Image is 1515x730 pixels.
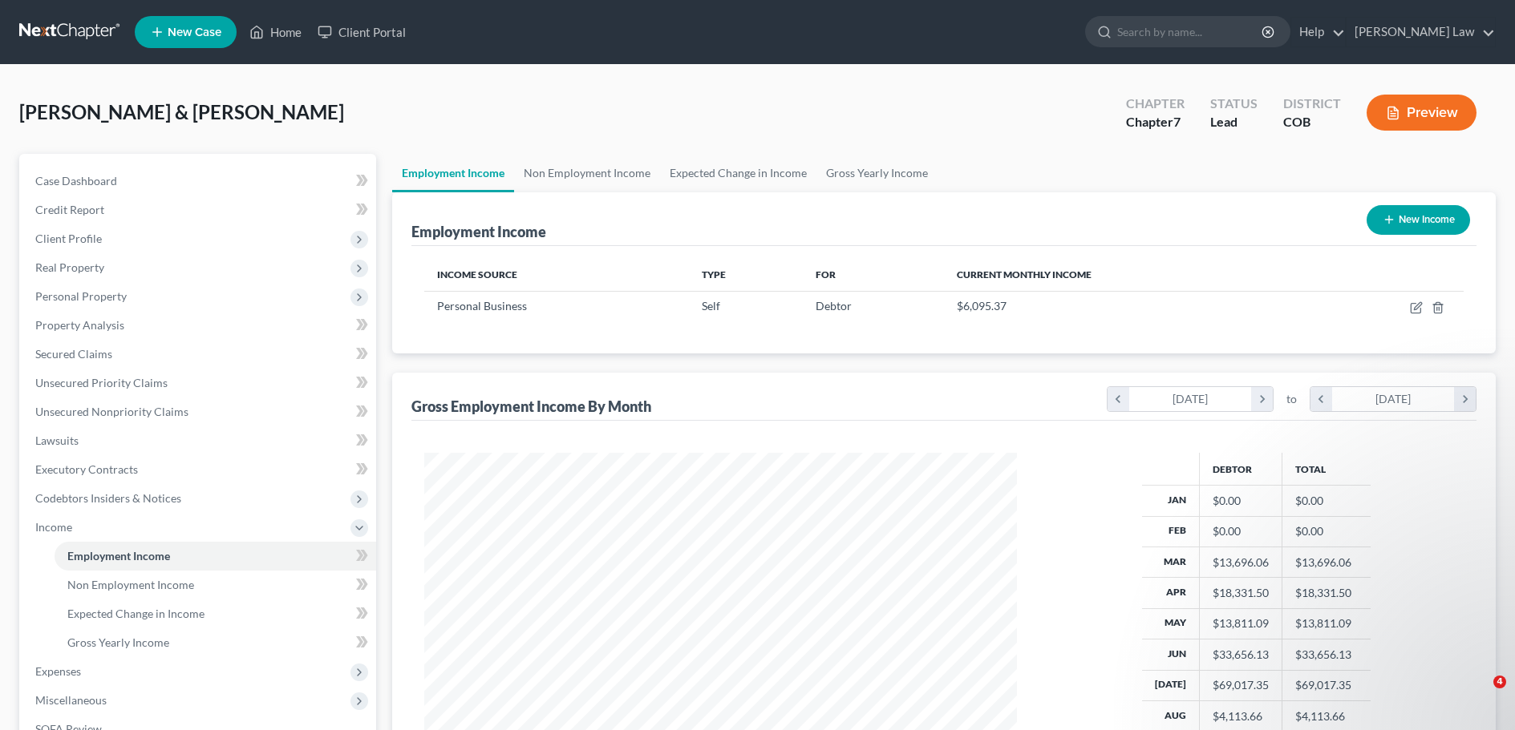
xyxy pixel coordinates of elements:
[1142,486,1200,516] th: Jan
[816,299,852,313] span: Debtor
[1108,387,1129,411] i: chevron_left
[310,18,414,46] a: Client Portal
[19,100,344,123] span: [PERSON_NAME] & [PERSON_NAME]
[35,318,124,332] span: Property Analysis
[660,154,816,192] a: Expected Change in Income
[1200,453,1282,485] th: Debtor
[1283,113,1341,131] div: COB
[1282,486,1371,516] td: $0.00
[67,635,169,649] span: Gross Yearly Income
[67,607,205,620] span: Expected Change in Income
[1210,95,1258,113] div: Status
[1251,387,1273,411] i: chevron_right
[1126,95,1185,113] div: Chapter
[35,405,188,418] span: Unsecured Nonpriority Claims
[702,268,726,280] span: Type
[1173,114,1181,129] span: 7
[35,491,181,505] span: Codebtors Insiders & Notices
[1213,523,1269,539] div: $0.00
[1142,578,1200,608] th: Apr
[957,299,1007,313] span: $6,095.37
[35,462,138,476] span: Executory Contracts
[35,693,107,707] span: Miscellaneous
[35,203,104,216] span: Credit Report
[514,154,660,192] a: Non Employment Income
[1282,516,1371,546] td: $0.00
[67,578,194,591] span: Non Employment Income
[22,196,376,224] a: Credit Report
[1213,708,1269,724] div: $4,113.66
[22,340,376,369] a: Secured Claims
[35,664,81,678] span: Expenses
[1367,95,1477,131] button: Preview
[35,232,102,245] span: Client Profile
[55,628,376,657] a: Gross Yearly Income
[1493,676,1506,688] span: 4
[1117,17,1264,46] input: Search by name...
[1210,113,1258,131] div: Lead
[1460,676,1499,714] iframe: Intercom live chat
[1310,387,1332,411] i: chevron_left
[22,167,376,196] a: Case Dashboard
[55,599,376,628] a: Expected Change in Income
[1142,670,1200,700] th: [DATE]
[67,549,170,563] span: Employment Income
[411,222,546,241] div: Employment Income
[1291,18,1345,46] a: Help
[35,434,79,447] span: Lawsuits
[1347,18,1495,46] a: [PERSON_NAME] Law
[241,18,310,46] a: Home
[1282,453,1371,485] th: Total
[1283,95,1341,113] div: District
[35,520,72,534] span: Income
[35,347,112,361] span: Secured Claims
[392,154,514,192] a: Employment Income
[22,426,376,455] a: Lawsuits
[1142,608,1200,639] th: May
[55,542,376,571] a: Employment Income
[1129,387,1252,411] div: [DATE]
[1282,546,1371,577] td: $13,696.06
[702,299,720,313] span: Self
[1454,387,1476,411] i: chevron_right
[1286,391,1297,407] span: to
[957,268,1092,280] span: Current Monthly Income
[168,26,221,38] span: New Case
[1142,546,1200,577] th: Mar
[437,268,517,280] span: Income Source
[35,260,104,274] span: Real Property
[22,369,376,397] a: Unsecured Priority Claims
[22,455,376,484] a: Executory Contracts
[1142,516,1200,546] th: Feb
[816,268,836,280] span: For
[35,376,168,389] span: Unsecured Priority Claims
[1213,493,1269,509] div: $0.00
[22,311,376,340] a: Property Analysis
[1367,205,1470,235] button: New Income
[411,397,651,416] div: Gross Employment Income By Month
[1142,639,1200,670] th: Jun
[22,397,376,426] a: Unsecured Nonpriority Claims
[35,174,117,188] span: Case Dashboard
[1126,113,1185,131] div: Chapter
[437,299,527,313] span: Personal Business
[1213,555,1269,571] div: $13,696.06
[1332,387,1455,411] div: [DATE]
[55,571,376,599] a: Non Employment Income
[35,289,127,303] span: Personal Property
[816,154,938,192] a: Gross Yearly Income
